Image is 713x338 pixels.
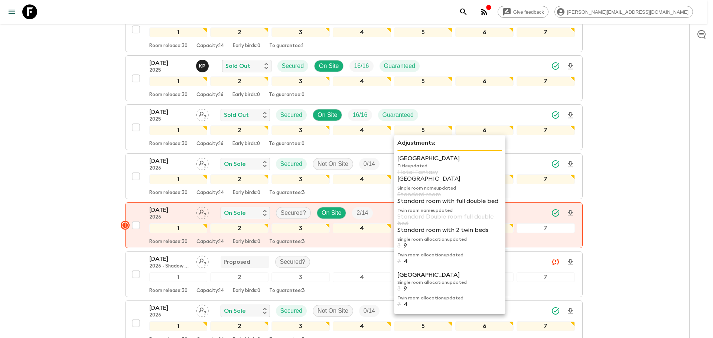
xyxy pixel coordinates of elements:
[551,306,560,315] svg: Synced Successfully
[397,154,502,163] p: [GEOGRAPHIC_DATA]
[397,175,502,182] p: [GEOGRAPHIC_DATA]
[149,174,208,184] div: 1
[397,236,502,242] p: Single room allocation updated
[517,27,575,37] div: 7
[210,272,268,282] div: 2
[224,306,246,315] p: On Sale
[232,141,260,147] p: Early birds: 0
[517,223,575,233] div: 7
[322,209,341,217] p: On Site
[233,190,260,196] p: Early birds: 0
[455,76,514,86] div: 6
[269,43,303,49] p: To guarantee: 1
[196,92,224,98] p: Capacity: 16
[397,301,401,308] p: 7
[364,160,375,168] p: 0 / 14
[149,141,188,147] p: Room release: 30
[210,223,268,233] div: 2
[517,125,575,135] div: 7
[397,227,502,233] p: Standard room with 2 twin beds
[269,190,305,196] p: To guarantee: 3
[359,305,380,317] div: Trip Fill
[551,111,560,119] svg: Synced Successfully
[397,138,502,147] p: Adjustments:
[271,272,330,282] div: 3
[224,257,250,266] p: Proposed
[455,321,514,331] div: 6
[566,62,575,71] svg: Download Onboarding
[384,62,416,70] p: Guaranteed
[348,109,372,121] div: Trip Fill
[397,270,502,279] p: [GEOGRAPHIC_DATA]
[509,9,548,15] span: Give feedback
[149,165,190,171] p: 2026
[318,306,348,315] p: Not On Site
[356,209,368,217] p: 2 / 14
[566,258,575,267] svg: Download Onboarding
[149,239,188,245] p: Room release: 30
[149,223,208,233] div: 1
[397,169,502,175] p: Hotel Fantasy
[196,141,224,147] p: Capacity: 16
[280,257,306,266] p: Secured?
[199,63,206,69] p: K P
[333,125,391,135] div: 4
[517,76,575,86] div: 7
[404,301,408,308] p: 4
[149,27,208,37] div: 1
[397,285,401,292] p: 3
[333,272,391,282] div: 4
[196,209,209,215] span: Assign pack leader
[551,257,560,266] svg: Unable to sync - Check prices and secured
[566,209,575,218] svg: Download Onboarding
[196,62,210,68] span: Kostandin Pula
[149,321,208,331] div: 1
[210,76,268,86] div: 2
[149,214,190,220] p: 2026
[196,190,224,196] p: Capacity: 14
[269,92,305,98] p: To guarantee: 0
[404,285,407,292] p: 9
[149,43,188,49] p: Room release: 30
[232,92,260,98] p: Early birds: 0
[271,174,330,184] div: 3
[397,258,401,265] p: 7
[318,160,348,168] p: Not On Site
[149,190,188,196] p: Room release: 30
[566,307,575,316] svg: Download Onboarding
[225,62,250,70] p: Sold Out
[149,68,190,73] p: 2025
[280,111,303,119] p: Secured
[394,125,452,135] div: 5
[456,4,471,19] button: search adventures
[333,27,391,37] div: 4
[517,321,575,331] div: 7
[149,125,208,135] div: 1
[517,272,575,282] div: 7
[149,206,190,214] p: [DATE]
[397,207,502,213] p: Twin room name updated
[269,141,305,147] p: To guarantee: 0
[271,27,330,37] div: 3
[382,111,414,119] p: Guaranteed
[394,76,452,86] div: 5
[210,174,268,184] div: 2
[394,321,452,331] div: 5
[271,76,330,86] div: 3
[210,27,268,37] div: 2
[551,209,560,217] svg: Synced Successfully
[280,306,303,315] p: Secured
[282,62,304,70] p: Secured
[149,303,190,312] p: [DATE]
[333,321,391,331] div: 4
[394,27,452,37] div: 5
[404,242,407,249] p: 9
[149,92,188,98] p: Room release: 30
[397,163,502,169] p: Title updated
[563,9,693,15] span: [PERSON_NAME][EMAIL_ADDRESS][DOMAIN_NAME]
[333,174,391,184] div: 4
[359,158,380,170] div: Trip Fill
[233,288,260,294] p: Early birds: 0
[149,263,190,269] p: 2026 - Shadow Departures
[271,223,330,233] div: 3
